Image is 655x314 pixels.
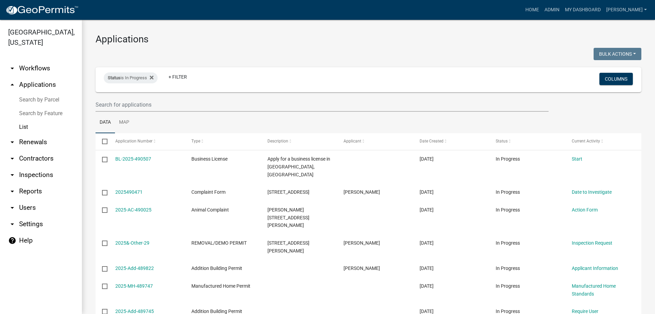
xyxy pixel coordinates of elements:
[115,112,133,134] a: Map
[96,133,108,150] datatable-header-cell: Select
[572,265,618,271] a: Applicant Information
[572,207,598,213] a: Action Form
[572,189,612,195] a: Date to Investigate
[8,187,16,195] i: arrow_drop_down
[8,236,16,245] i: help
[115,309,154,314] a: 2025-Add-489745
[115,240,149,246] a: 2025&-Other-29
[565,133,641,150] datatable-header-cell: Current Activity
[8,204,16,212] i: arrow_drop_down
[8,220,16,228] i: arrow_drop_down
[191,283,250,289] span: Manufactured Home Permit
[191,309,242,314] span: Addition Building Permit
[261,133,337,150] datatable-header-cell: Description
[191,207,229,213] span: Animal Complaint
[115,207,151,213] a: 2025-AC-490025
[420,139,443,144] span: Date Created
[8,154,16,163] i: arrow_drop_down
[115,156,151,162] a: BL-2025-490507
[420,207,434,213] span: 10/08/2025
[8,64,16,72] i: arrow_drop_down
[603,3,650,16] a: [PERSON_NAME]
[267,240,309,254] span: 2556 CHARLIE REEVES RD
[115,265,154,271] a: 2025-Add-489822
[572,240,612,246] a: Inspection Request
[344,265,380,271] span: Alex Torrez
[191,156,228,162] span: Business License
[496,240,520,246] span: In Progress
[496,156,520,162] span: In Progress
[542,3,562,16] a: Admin
[420,265,434,271] span: 10/08/2025
[191,189,225,195] span: Complaint Form
[115,283,153,289] a: 2025-MH-489747
[420,309,434,314] span: 10/08/2025
[344,240,380,246] span: Gary Walker
[267,156,330,177] span: Apply for a business license in Crawford County, GA
[489,133,565,150] datatable-header-cell: Status
[96,112,115,134] a: Data
[163,71,192,83] a: + Filter
[191,139,200,144] span: Type
[344,139,361,144] span: Applicant
[108,133,185,150] datatable-header-cell: Application Number
[191,240,247,246] span: REMOVAL/DEMO PERMIT
[337,133,413,150] datatable-header-cell: Applicant
[8,138,16,146] i: arrow_drop_down
[420,240,434,246] span: 10/08/2025
[104,72,158,83] div: is In Progress
[8,171,16,179] i: arrow_drop_down
[496,139,508,144] span: Status
[267,207,309,228] span: Sarah Harrelson&1004 LOWER HARTLEY BRIDGE RD
[496,207,520,213] span: In Progress
[572,283,616,297] a: Manufactured Home Standards
[8,81,16,89] i: arrow_drop_up
[562,3,603,16] a: My Dashboard
[572,309,598,314] a: Require User
[594,48,641,60] button: Bulk Actions
[96,98,549,112] input: Search for applications
[185,133,261,150] datatable-header-cell: Type
[572,156,582,162] a: Start
[496,283,520,289] span: In Progress
[496,309,520,314] span: In Progress
[344,189,380,195] span: Tammie
[496,265,520,271] span: In Progress
[420,156,434,162] span: 10/09/2025
[496,189,520,195] span: In Progress
[413,133,489,150] datatable-header-cell: Date Created
[599,73,633,85] button: Columns
[420,283,434,289] span: 10/08/2025
[523,3,542,16] a: Home
[267,189,309,195] span: 264 QUAIL RUN RD
[96,33,641,45] h3: Applications
[420,189,434,195] span: 10/09/2025
[108,75,120,80] span: Status
[115,139,152,144] span: Application Number
[267,139,288,144] span: Description
[572,139,600,144] span: Current Activity
[191,265,242,271] span: Addition Building Permit
[115,189,143,195] a: 2025490471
